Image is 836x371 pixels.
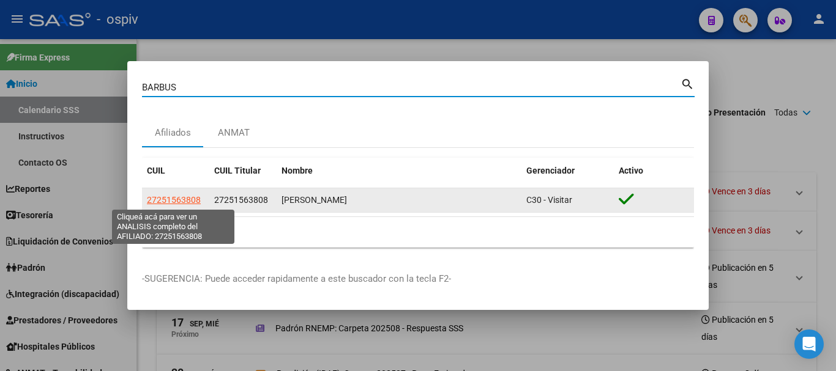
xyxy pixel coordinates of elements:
span: Gerenciador [526,166,575,175]
mat-icon: search [681,76,695,90]
span: 27251563808 [214,195,268,205]
div: Afiliados [155,126,191,140]
div: [PERSON_NAME] [282,193,517,207]
span: CUIL [147,166,165,175]
p: -SUGERENCIA: Puede acceder rapidamente a este buscador con la tecla F2- [142,272,694,286]
datatable-header-cell: Gerenciador [521,158,614,184]
datatable-header-cell: CUIL [142,158,209,184]
datatable-header-cell: Activo [614,158,694,184]
span: C30 - Visitar [526,195,572,205]
div: ANMAT [218,126,250,140]
div: Open Intercom Messenger [794,329,824,359]
span: Nombre [282,166,313,175]
datatable-header-cell: CUIL Titular [209,158,277,184]
datatable-header-cell: Nombre [277,158,521,184]
span: CUIL Titular [214,166,261,175]
span: 27251563808 [147,195,201,205]
div: 1 total [142,217,694,248]
span: Activo [619,166,643,175]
